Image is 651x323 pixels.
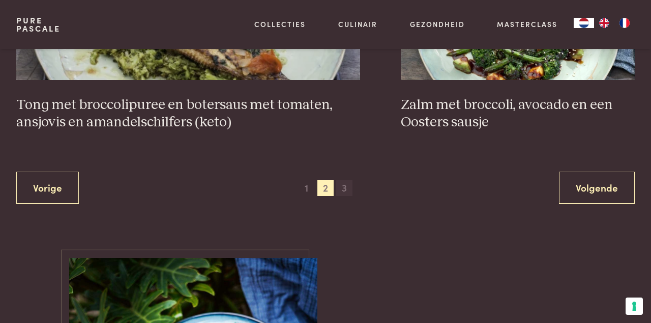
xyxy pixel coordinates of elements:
[574,18,635,28] aside: Language selected: Nederlands
[574,18,594,28] a: NL
[16,172,79,204] a: Vorige
[336,180,352,196] span: 3
[317,180,334,196] span: 2
[338,19,377,30] a: Culinair
[401,96,635,131] h3: Zalm met broccoli, avocado en een Oosters sausje
[410,19,465,30] a: Gezondheid
[614,18,635,28] a: FR
[299,180,315,196] span: 1
[497,19,557,30] a: Masterclass
[16,96,360,131] h3: Tong met broccolipuree en botersaus met tomaten, ansjovis en amandelschilfers (keto)
[594,18,614,28] a: EN
[254,19,306,30] a: Collecties
[594,18,635,28] ul: Language list
[559,172,635,204] a: Volgende
[626,298,643,315] button: Uw voorkeuren voor toestemming voor trackingtechnologieën
[16,16,61,33] a: PurePascale
[574,18,594,28] div: Language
